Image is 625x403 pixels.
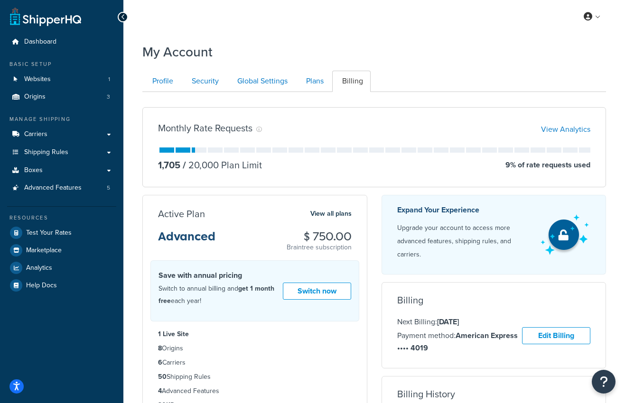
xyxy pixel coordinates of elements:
[7,126,116,143] a: Carriers
[158,158,180,172] p: 1,705
[142,71,181,92] a: Profile
[158,343,162,353] strong: 8
[7,144,116,161] a: Shipping Rules
[7,224,116,241] a: Test Your Rates
[397,316,522,328] p: Next Billing:
[382,195,606,275] a: Expand Your Experience Upgrade your account to access more advanced features, shipping rules, and...
[7,179,116,197] li: Advanced Features
[397,295,423,305] h3: Billing
[24,75,51,83] span: Websites
[24,166,43,174] span: Boxes
[158,209,205,219] h3: Active Plan
[7,60,116,68] div: Basic Setup
[283,283,351,300] a: Switch now
[332,71,371,92] a: Billing
[158,230,215,250] h3: Advanced
[183,158,186,172] span: /
[505,158,590,172] p: 9 % of rate requests used
[158,343,352,354] li: Origins
[397,330,518,353] strong: American Express •••• 4019
[24,130,47,138] span: Carriers
[592,370,616,394] button: Open Resource Center
[24,184,82,192] span: Advanced Features
[158,357,352,368] li: Carriers
[541,124,590,135] a: View Analytics
[7,115,116,123] div: Manage Shipping
[158,329,189,339] strong: 1 Live Site
[158,372,167,382] strong: 50
[7,71,116,88] a: Websites 1
[158,386,162,396] strong: 4
[24,148,68,156] span: Shipping Rules
[158,386,352,396] li: Advanced Features
[397,389,455,399] h3: Billing History
[397,203,532,217] p: Expand Your Experience
[437,316,459,327] strong: [DATE]
[26,282,57,290] span: Help Docs
[7,277,116,294] a: Help Docs
[310,208,352,220] a: View all plans
[108,75,110,83] span: 1
[26,229,72,237] span: Test Your Rates
[287,230,352,243] h3: $ 750.00
[159,270,283,281] h4: Save with annual pricing
[26,247,62,255] span: Marketplace
[182,71,226,92] a: Security
[7,88,116,106] li: Origins
[24,93,46,101] span: Origins
[7,214,116,222] div: Resources
[287,243,352,252] p: Braintree subscription
[158,123,252,133] h3: Monthly Rate Requests
[522,327,590,345] a: Edit Billing
[107,184,110,192] span: 5
[159,283,283,307] p: Switch to annual billing and each year!
[107,93,110,101] span: 3
[397,330,522,354] p: Payment method:
[296,71,331,92] a: Plans
[7,259,116,276] a: Analytics
[24,38,56,46] span: Dashboard
[158,357,162,367] strong: 6
[7,242,116,259] a: Marketplace
[7,33,116,51] a: Dashboard
[180,158,262,172] p: 20,000 Plan Limit
[10,7,81,26] a: ShipperHQ Home
[142,43,213,61] h1: My Account
[7,162,116,179] a: Boxes
[397,221,532,261] p: Upgrade your account to access more advanced features, shipping rules, and carriers.
[7,71,116,88] li: Websites
[158,372,352,382] li: Shipping Rules
[7,179,116,197] a: Advanced Features 5
[26,264,52,272] span: Analytics
[227,71,295,92] a: Global Settings
[7,88,116,106] a: Origins 3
